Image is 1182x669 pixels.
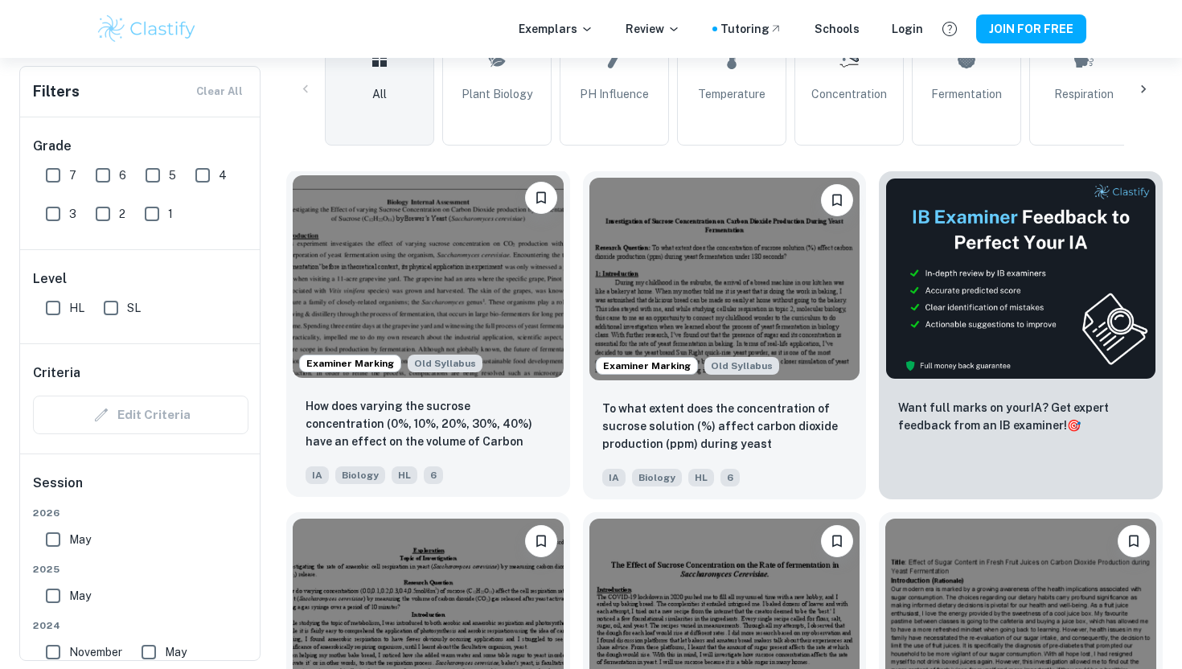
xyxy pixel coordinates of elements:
[626,20,680,38] p: Review
[408,355,482,372] span: Old Syllabus
[602,469,626,486] span: IA
[119,205,125,223] span: 2
[885,178,1156,380] img: Thumbnail
[69,166,76,184] span: 7
[392,466,417,484] span: HL
[69,531,91,548] span: May
[33,80,80,103] h6: Filters
[69,299,84,317] span: HL
[597,359,697,373] span: Examiner Marking
[33,562,248,577] span: 2025
[306,466,329,484] span: IA
[580,85,649,103] span: pH Influence
[33,618,248,633] span: 2024
[69,587,91,605] span: May
[698,85,765,103] span: Temperature
[96,13,198,45] img: Clastify logo
[69,205,76,223] span: 3
[127,299,141,317] span: SL
[372,85,387,103] span: All
[704,357,779,375] div: Starting from the May 2025 session, the Biology IA requirements have changed. It's OK to refer to...
[688,469,714,486] span: HL
[33,137,248,156] h6: Grade
[462,85,532,103] span: Plant Biology
[33,506,248,520] span: 2026
[720,20,782,38] a: Tutoring
[300,356,400,371] span: Examiner Marking
[525,525,557,557] button: Please log in to bookmark exemplars
[335,466,385,484] span: Biology
[811,85,887,103] span: Concentration
[583,171,867,499] a: Examiner MarkingStarting from the May 2025 session, the Biology IA requirements have changed. It'...
[879,171,1163,499] a: ThumbnailWant full marks on yourIA? Get expert feedback from an IB examiner!
[1054,85,1114,103] span: Respiration
[821,525,853,557] button: Please log in to bookmark exemplars
[1118,525,1150,557] button: Please log in to bookmark exemplars
[892,20,923,38] a: Login
[602,400,848,454] p: To what extent does the concentration of sucrose solution (%) affect carbon dioxide production (p...
[408,355,482,372] div: Starting from the May 2025 session, the Biology IA requirements have changed. It's OK to refer to...
[286,171,570,499] a: Examiner MarkingStarting from the May 2025 session, the Biology IA requirements have changed. It'...
[119,166,126,184] span: 6
[720,469,740,486] span: 6
[936,15,963,43] button: Help and Feedback
[33,474,248,506] h6: Session
[931,85,1002,103] span: Fermentation
[525,182,557,214] button: Please log in to bookmark exemplars
[306,397,551,452] p: How does varying the sucrose concentration (0%, 10%, 20%, 30%, 40%) have an effect on the volume ...
[165,643,187,661] span: May
[704,357,779,375] span: Old Syllabus
[69,643,122,661] span: November
[632,469,682,486] span: Biology
[169,166,176,184] span: 5
[219,166,227,184] span: 4
[1067,419,1081,432] span: 🎯
[821,184,853,216] button: Please log in to bookmark exemplars
[33,269,248,289] h6: Level
[976,14,1086,43] button: JOIN FOR FREE
[424,466,443,484] span: 6
[33,363,80,383] h6: Criteria
[33,396,248,434] div: Criteria filters are unavailable when searching by topic
[898,399,1143,434] p: Want full marks on your IA ? Get expert feedback from an IB examiner!
[293,175,564,378] img: Biology IA example thumbnail: How does varying the sucrose concentrati
[168,205,173,223] span: 1
[519,20,593,38] p: Exemplars
[589,178,860,380] img: Biology IA example thumbnail: To what extent does the concentration of
[815,20,860,38] a: Schools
